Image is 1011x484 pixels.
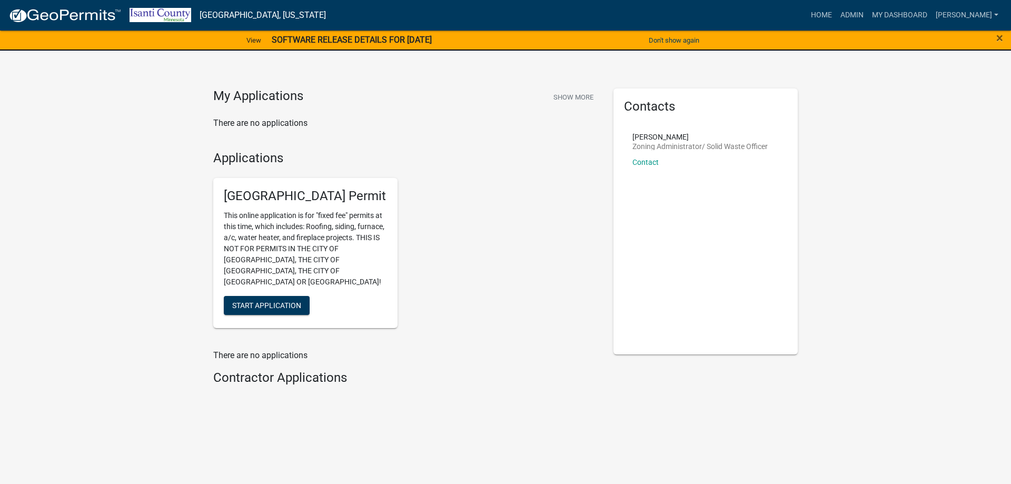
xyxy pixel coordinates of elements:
[213,88,303,104] h4: My Applications
[213,349,598,362] p: There are no applications
[624,99,787,114] h5: Contacts
[224,189,387,204] h5: [GEOGRAPHIC_DATA] Permit
[931,5,1003,25] a: [PERSON_NAME]
[213,370,598,390] wm-workflow-list-section: Contractor Applications
[645,32,703,49] button: Don't show again
[224,296,310,315] button: Start Application
[232,301,301,310] span: Start Application
[272,35,432,45] strong: SOFTWARE RELEASE DETAILS FOR [DATE]
[868,5,931,25] a: My Dashboard
[632,143,768,150] p: Zoning Administrator/ Solid Waste Officer
[807,5,836,25] a: Home
[996,31,1003,45] span: ×
[549,88,598,106] button: Show More
[200,6,326,24] a: [GEOGRAPHIC_DATA], [US_STATE]
[242,32,265,49] a: View
[632,158,659,166] a: Contact
[213,117,598,130] p: There are no applications
[996,32,1003,44] button: Close
[130,8,191,22] img: Isanti County, Minnesota
[632,133,768,141] p: [PERSON_NAME]
[213,151,598,337] wm-workflow-list-section: Applications
[213,151,598,166] h4: Applications
[836,5,868,25] a: Admin
[213,370,598,386] h4: Contractor Applications
[224,210,387,288] p: This online application is for "fixed fee" permits at this time, which includes: Roofing, siding,...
